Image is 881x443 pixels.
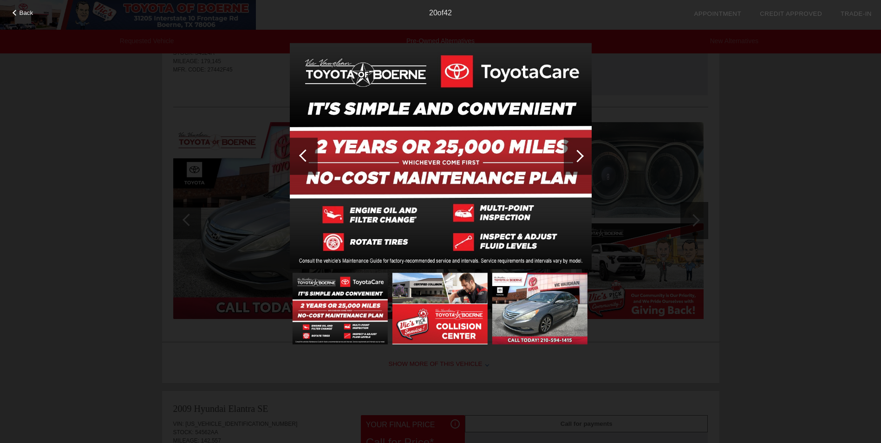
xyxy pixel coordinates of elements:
span: 20 [429,9,437,17]
img: 21.jpg [392,273,487,345]
a: Credit Approved [760,10,822,17]
a: Appointment [694,10,741,17]
img: 20.jpg [292,273,387,345]
img: 1.jpg [492,273,587,345]
a: Trade-In [841,10,872,17]
span: 42 [444,9,452,17]
img: 20.jpg [290,43,592,269]
span: Back [20,9,33,16]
